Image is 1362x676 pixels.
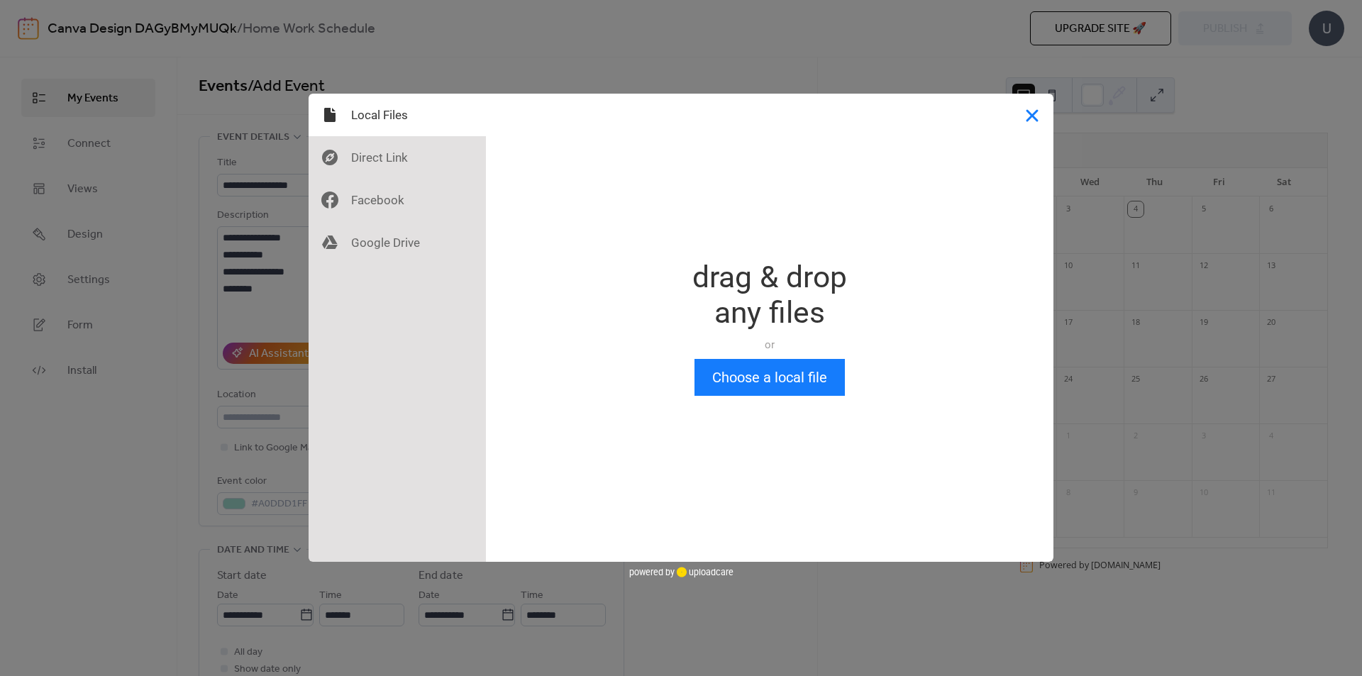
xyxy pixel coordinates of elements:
[629,562,733,583] div: powered by
[309,179,486,221] div: Facebook
[309,136,486,179] div: Direct Link
[675,567,733,577] a: uploadcare
[692,260,847,331] div: drag & drop any files
[309,221,486,264] div: Google Drive
[1011,94,1053,136] button: Close
[692,338,847,352] div: or
[694,359,845,396] button: Choose a local file
[309,94,486,136] div: Local Files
